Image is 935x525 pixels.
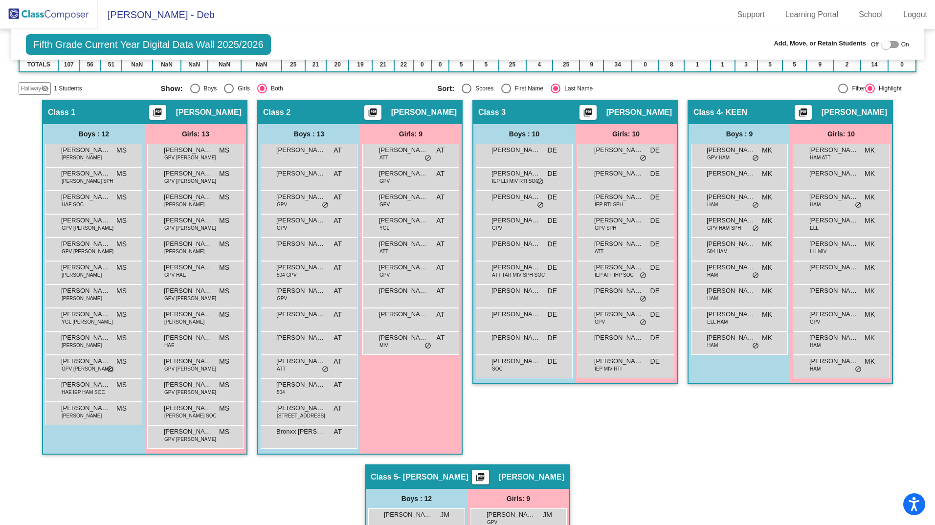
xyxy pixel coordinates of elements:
[21,84,41,93] span: Hallway
[762,286,772,296] span: MK
[472,470,489,484] button: Print Students Details
[865,333,875,343] span: MK
[164,169,213,178] span: [PERSON_NAME]
[809,145,858,155] span: [PERSON_NAME]
[707,192,756,202] span: [PERSON_NAME]
[809,286,858,296] span: [PERSON_NAME]
[548,239,557,249] span: DE
[116,262,127,273] span: MS
[865,169,875,179] span: MK
[752,154,759,162] span: do_not_disturb_alt
[707,309,756,319] span: [PERSON_NAME]
[181,57,208,72] td: NaN
[164,309,213,319] span: [PERSON_NAME]
[62,248,113,255] span: GPV [PERSON_NAME]
[865,262,875,273] span: MK
[121,57,153,72] td: NaN
[537,178,544,186] span: do_not_disturb_alt
[492,177,539,185] span: IEP LLI MIV RTI SOC
[757,57,782,72] td: 5
[809,169,858,178] span: [PERSON_NAME]
[471,84,493,93] div: Scores
[164,192,213,202] span: [PERSON_NAME]
[659,57,684,72] td: 8
[594,309,643,319] span: [PERSON_NAME]
[219,145,229,155] span: MS
[277,224,287,232] span: GPV
[48,108,75,117] span: Class 1
[548,216,557,226] span: DE
[334,262,342,273] span: AT
[707,342,718,349] span: HAM
[276,286,325,296] span: [PERSON_NAME]
[810,342,821,349] span: HAM
[491,169,540,178] span: [PERSON_NAME]
[436,169,445,179] span: AT
[762,262,772,273] span: MK
[334,145,342,155] span: AT
[855,201,862,209] span: do_not_disturb_alt
[491,192,540,202] span: [PERSON_NAME]
[152,108,163,121] mat-icon: picture_as_pdf
[116,145,127,155] span: MS
[62,154,102,161] span: [PERSON_NAME]
[116,286,127,296] span: MS
[594,216,643,225] span: [PERSON_NAME]
[762,333,772,343] span: MK
[379,201,390,208] span: GPV
[579,57,603,72] td: 9
[861,57,889,72] td: 14
[431,57,449,72] td: 0
[267,84,283,93] div: Both
[164,356,213,366] span: [PERSON_NAME]
[650,286,660,296] span: DE
[372,57,394,72] td: 21
[491,262,540,272] span: [PERSON_NAME]
[603,57,632,72] td: 34
[282,57,305,72] td: 25
[200,84,217,93] div: Boys
[865,145,875,155] span: MK
[595,248,603,255] span: ATT
[707,286,756,296] span: [PERSON_NAME]
[492,224,502,232] span: GPV
[474,472,486,486] mat-icon: picture_as_pdf
[26,34,271,55] span: Fifth Grade Current Year Digital Data Wall 2025/2026
[449,57,473,72] td: 5
[164,154,216,161] span: GPV [PERSON_NAME]
[62,271,102,279] span: [PERSON_NAME]
[707,145,756,155] span: [PERSON_NAME]
[735,57,757,72] td: 3
[164,318,204,326] span: [PERSON_NAME]
[707,239,756,249] span: [PERSON_NAME]
[548,262,557,273] span: DE
[219,239,229,249] span: MS
[790,124,892,144] div: Girls: 10
[809,309,858,319] span: [PERSON_NAME]
[43,124,145,144] div: Boys : 12
[326,57,349,72] td: 20
[865,216,875,226] span: MK
[778,7,846,22] a: Learning Portal
[277,271,297,279] span: 504 GPV
[875,84,902,93] div: Highlight
[640,272,646,280] span: do_not_disturb_alt
[548,169,557,179] span: DE
[116,169,127,179] span: MS
[367,108,378,121] mat-icon: picture_as_pdf
[164,262,213,272] span: [PERSON_NAME]
[101,57,121,72] td: 51
[491,333,540,343] span: [PERSON_NAME]
[61,309,110,319] span: [PERSON_NAME]
[436,286,445,296] span: AT
[360,124,462,144] div: Girls: 9
[62,318,113,326] span: YGL [PERSON_NAME]
[61,192,110,202] span: [PERSON_NAME]
[379,239,428,249] span: [PERSON_NAME]
[707,262,756,272] span: [PERSON_NAME]
[276,169,325,178] span: [PERSON_NAME]
[219,192,229,202] span: MS
[640,319,646,327] span: do_not_disturb_alt
[164,295,216,302] span: GPV [PERSON_NAME]
[379,145,428,155] span: [PERSON_NAME]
